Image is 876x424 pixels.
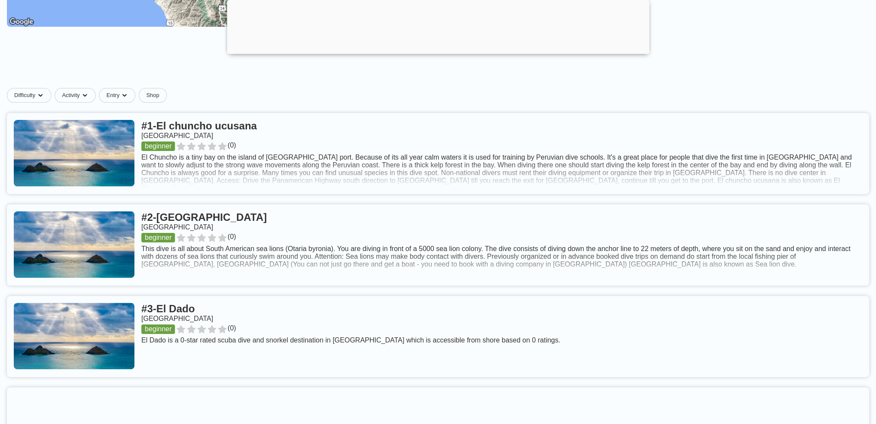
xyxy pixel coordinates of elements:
[14,92,35,99] span: Difficulty
[139,88,166,103] a: Shop
[121,92,128,99] img: dropdown caret
[99,88,139,103] button: Entrydropdown caret
[55,88,99,103] button: Activitydropdown caret
[7,88,55,103] button: Difficultydropdown caret
[81,92,88,99] img: dropdown caret
[106,92,119,99] span: Entry
[229,42,647,81] iframe: Advertisement
[37,92,44,99] img: dropdown caret
[62,92,80,99] span: Activity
